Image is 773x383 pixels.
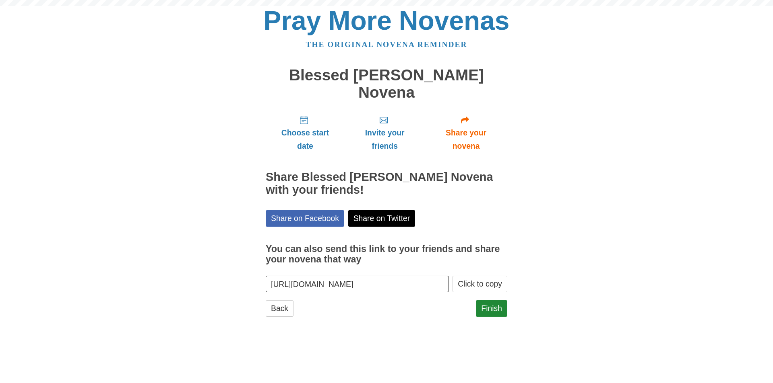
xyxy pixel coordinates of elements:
[264,6,510,35] a: Pray More Novenas
[348,210,415,227] a: Share on Twitter
[266,171,507,197] h2: Share Blessed [PERSON_NAME] Novena with your friends!
[266,67,507,101] h1: Blessed [PERSON_NAME] Novena
[306,40,467,49] a: The original novena reminder
[266,210,344,227] a: Share on Facebook
[433,126,499,153] span: Share your novena
[274,126,337,153] span: Choose start date
[266,109,345,157] a: Choose start date
[476,300,507,317] a: Finish
[353,126,417,153] span: Invite your friends
[453,276,507,292] button: Click to copy
[266,300,293,317] a: Back
[345,109,425,157] a: Invite your friends
[266,244,507,264] h3: You can also send this link to your friends and share your novena that way
[425,109,507,157] a: Share your novena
